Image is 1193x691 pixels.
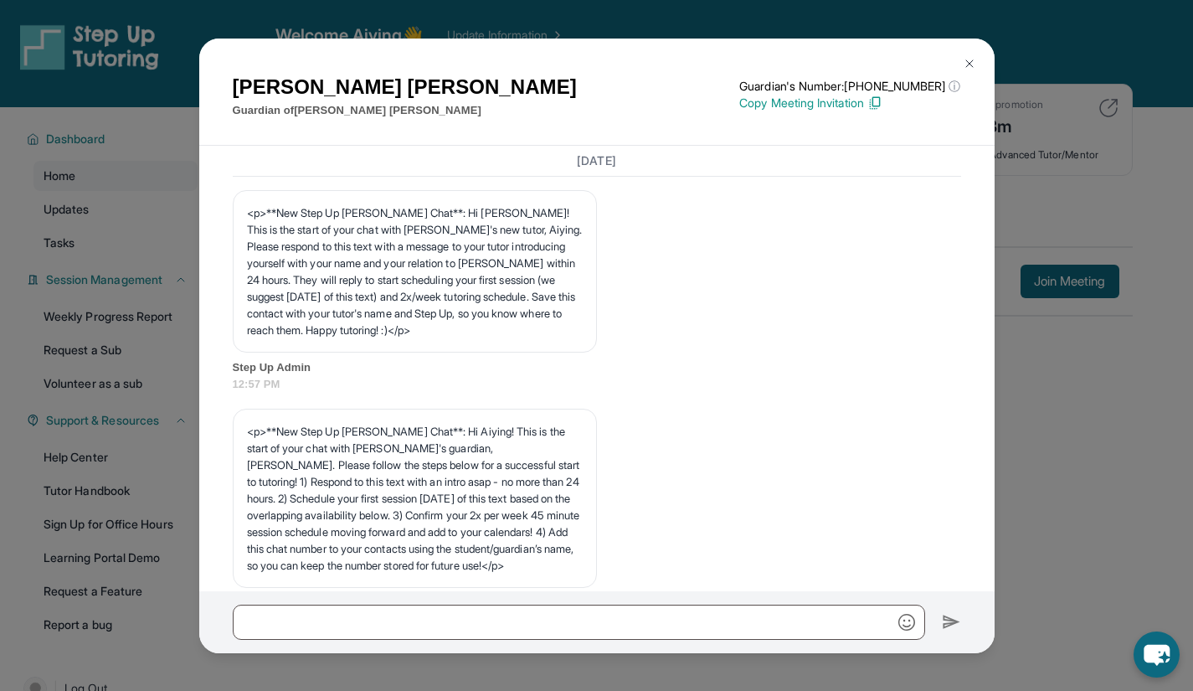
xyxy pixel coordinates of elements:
[233,72,577,102] h1: [PERSON_NAME] [PERSON_NAME]
[233,359,961,376] span: Step Up Admin
[867,95,882,111] img: Copy Icon
[898,614,915,631] img: Emoji
[942,612,961,632] img: Send icon
[963,57,976,70] img: Close Icon
[739,95,960,111] p: Copy Meeting Invitation
[247,423,583,574] p: <p>**New Step Up [PERSON_NAME] Chat**: Hi Aiying! This is the start of your chat with [PERSON_NAM...
[247,204,583,338] p: <p>**New Step Up [PERSON_NAME] Chat**: Hi [PERSON_NAME]! This is the start of your chat with [PER...
[233,376,961,393] span: 12:57 PM
[739,78,960,95] p: Guardian's Number: [PHONE_NUMBER]
[233,152,961,169] h3: [DATE]
[949,78,960,95] span: ⓘ
[233,102,577,119] p: Guardian of [PERSON_NAME] [PERSON_NAME]
[1134,632,1180,678] button: chat-button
